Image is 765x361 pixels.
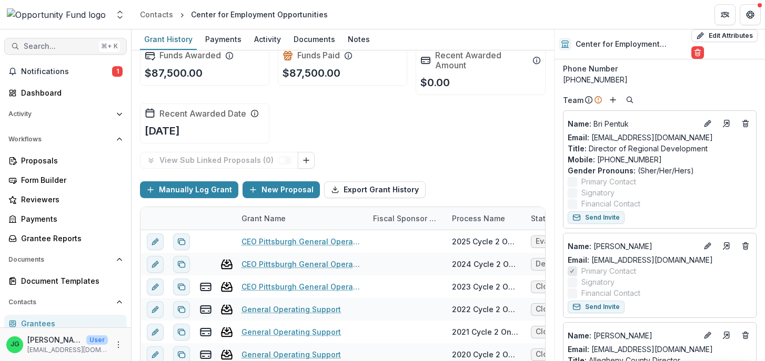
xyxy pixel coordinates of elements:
a: Reviewers [4,191,127,208]
div: Notes [344,32,374,47]
p: [PERSON_NAME] [568,241,697,252]
p: User [86,335,108,345]
button: Link Grants [298,152,315,169]
a: Document Templates [4,272,127,290]
a: Name: Bri Pentuk [568,118,697,129]
p: $0.00 [420,75,450,90]
div: ⌘ + K [99,40,120,52]
p: [PERSON_NAME] [27,334,82,345]
div: Status [525,207,603,230]
a: Contacts [136,7,177,22]
div: Fiscal Sponsor Name [367,207,446,230]
span: Name : [568,331,591,340]
span: Workflows [8,136,112,143]
a: Proposals [4,152,127,169]
button: Partners [714,4,736,25]
span: Closed [536,305,561,314]
button: Deletes [739,117,752,130]
button: Deletes [739,329,752,342]
a: Go to contact [718,327,735,344]
a: General Operating Support [241,349,341,360]
span: Signatory [581,187,615,198]
div: Center for Employment Opportunities [191,9,328,20]
span: Closed [536,282,561,291]
h2: Funds Paid [297,50,340,60]
div: Proposals [21,155,118,166]
div: Fiscal Sponsor Name [367,213,446,224]
button: Manually Log Grant [140,181,238,198]
span: Financial Contact [581,198,640,209]
h2: Recent Awarded Amount [435,50,528,70]
a: CEO Pittsburgh General Operating Support [241,236,360,247]
h2: Funds Awarded [159,50,221,60]
a: Dashboard [4,84,127,101]
span: Primary Contact [581,265,636,276]
button: Open Contacts [4,294,127,311]
span: 1 [112,66,123,77]
button: view-payments [199,348,212,361]
div: Status [525,213,561,224]
button: edit [147,301,164,318]
button: Duplicate proposal [173,301,190,318]
span: Primary Contact [581,176,636,187]
p: $87,500.00 [145,65,203,81]
div: Form Builder [21,174,118,185]
h2: Center for Employment Opportunities [576,40,687,49]
a: Email: [EMAIL_ADDRESS][DOMAIN_NAME] [568,344,713,355]
span: Mobile : [568,155,595,164]
div: 2021 Cycle 2 Online [452,326,518,337]
button: edit [147,279,164,295]
button: Send Invite [568,211,625,224]
button: Edit [701,329,714,342]
span: Notifications [21,67,112,76]
a: Activity [250,29,285,50]
img: Opportunity Fund logo [7,8,106,21]
button: Duplicate proposal [173,279,190,295]
button: view-payments [199,326,212,338]
button: Delete [691,46,704,59]
div: Payments [21,213,118,224]
div: Payments [201,32,246,47]
button: More [112,338,125,351]
h2: Recent Awarded Date [159,109,246,119]
div: Contacts [140,9,173,20]
p: (Sher/Her/Hers) [568,165,752,176]
a: Grantee Reports [4,230,127,247]
button: View Sub Linked Proposals (0) [140,152,298,169]
p: [DATE] [145,123,180,139]
span: Name : [568,242,591,251]
button: Open Activity [4,106,127,122]
a: Form Builder [4,171,127,189]
div: Activity [250,32,285,47]
button: Search... [4,38,127,55]
div: Documents [289,32,339,47]
a: Go to contact [718,115,735,132]
div: Grant Name [235,213,292,224]
a: Name: [PERSON_NAME] [568,241,697,252]
div: Grantee Reports [21,233,118,244]
div: Process Name [446,207,525,230]
a: General Operating Support [241,326,341,337]
a: Email: [EMAIL_ADDRESS][DOMAIN_NAME] [568,132,713,143]
nav: breadcrumb [136,7,332,22]
button: edit [147,256,164,273]
button: Notifications1 [4,63,127,80]
a: CEO Pittsburgh General Operating Support [241,259,360,270]
span: Closed [536,327,561,336]
span: Title : [568,144,587,153]
a: Go to contact [718,238,735,254]
button: Deletes [739,240,752,252]
button: view-payments [199,281,212,293]
a: Grantees [4,315,127,332]
div: Reviewers [21,194,118,205]
button: Get Help [740,4,761,25]
div: Grant Name [235,207,367,230]
span: Contacts [8,298,112,306]
button: Edit [701,240,714,252]
a: Grant History [140,29,197,50]
button: edit [147,233,164,250]
a: Notes [344,29,374,50]
button: view-payments [199,303,212,316]
p: View Sub Linked Proposals ( 0 ) [159,156,278,165]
